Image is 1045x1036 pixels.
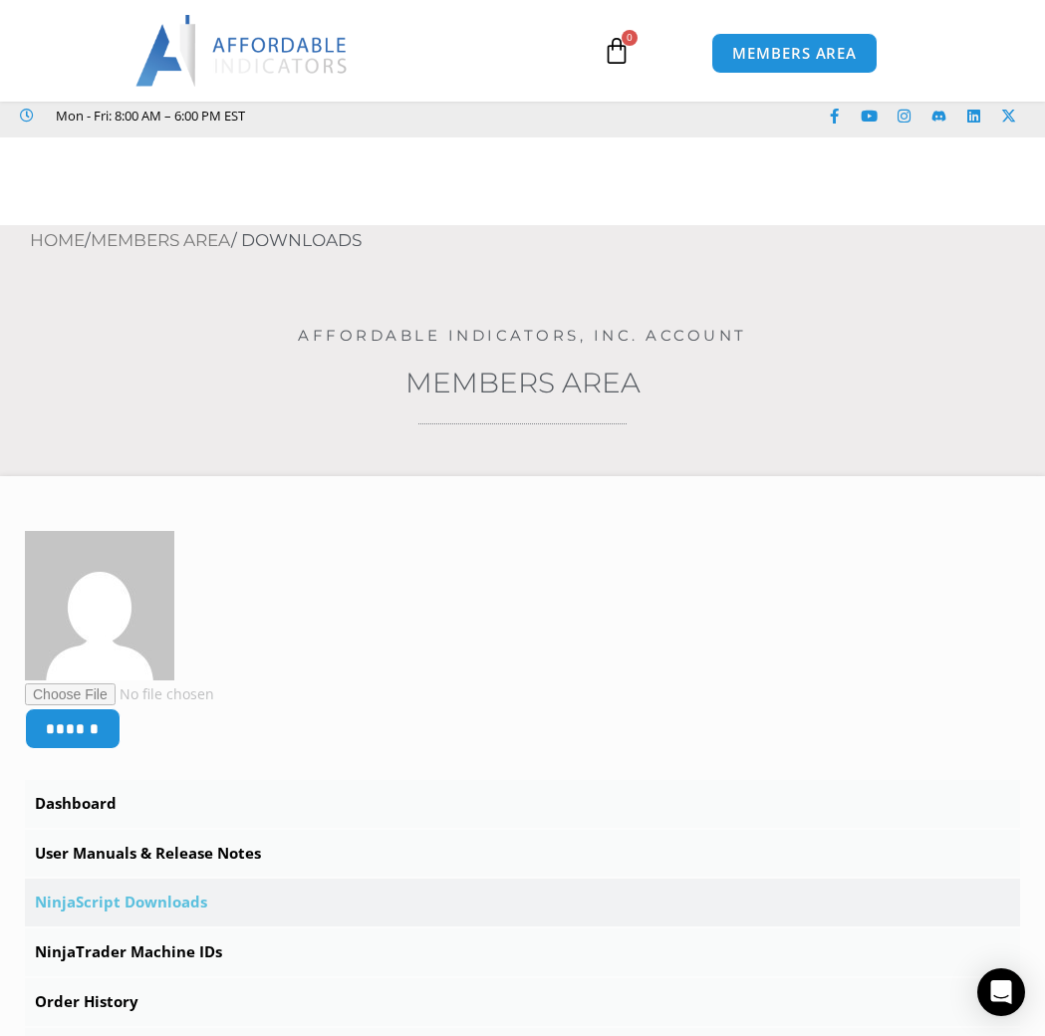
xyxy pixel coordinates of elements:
img: 24b01cdd5a67d5df54e0cd2aba648eccc424c632ff12d636cec44867d2d85049 [25,531,174,680]
a: NinjaTrader Machine IDs [25,928,1020,976]
div: Open Intercom Messenger [977,968,1025,1016]
a: Order History [25,978,1020,1026]
a: NinjaScript Downloads [25,879,1020,926]
iframe: Customer reviews powered by Trustpilot [255,106,554,126]
span: MEMBERS AREA [732,46,857,61]
nav: Breadcrumb [30,225,1045,257]
a: Members Area [405,366,641,399]
a: Members Area [91,230,231,250]
a: 0 [573,22,660,80]
img: LogoAI | Affordable Indicators – NinjaTrader [135,15,350,87]
a: Affordable Indicators, Inc. Account [298,326,747,345]
a: Home [30,230,85,250]
a: User Manuals & Release Notes [25,830,1020,878]
a: Dashboard [25,780,1020,828]
span: Mon - Fri: 8:00 AM – 6:00 PM EST [51,104,245,128]
a: MEMBERS AREA [711,33,878,74]
span: 0 [622,30,638,46]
